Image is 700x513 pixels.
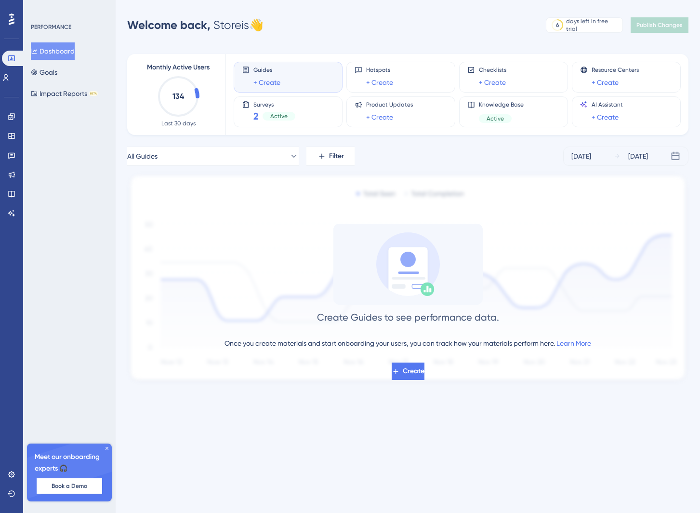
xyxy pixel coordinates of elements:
span: Checklists [479,66,506,74]
span: Active [270,112,288,120]
button: Create [392,363,424,380]
span: Guides [253,66,280,74]
span: Welcome back, [127,18,211,32]
div: [DATE] [628,150,648,162]
span: Create [403,365,424,377]
div: [DATE] [571,150,591,162]
div: BETA [89,91,98,96]
img: 1ec67ef948eb2d50f6bf237e9abc4f97.svg [127,174,688,384]
div: Once you create materials and start onboarding your users, you can track how your materials perfo... [225,337,591,349]
text: 134 [172,92,185,101]
div: days left in free trial [566,17,620,33]
a: + Create [366,111,393,123]
button: Book a Demo [37,478,102,494]
a: + Create [592,77,619,88]
div: Storeis 👋 [127,17,264,33]
span: Hotspots [366,66,393,74]
span: AI Assistant [592,101,623,108]
a: + Create [253,77,280,88]
button: All Guides [127,147,299,166]
a: + Create [479,77,506,88]
button: Impact ReportsBETA [31,85,98,102]
span: Meet our onboarding experts 🎧 [35,451,104,474]
span: Last 30 days [161,120,196,127]
div: PERFORMANCE [31,23,71,31]
button: Goals [31,64,57,81]
span: Book a Demo [52,482,87,490]
span: Product Updates [366,101,413,108]
span: Monthly Active Users [147,62,210,73]
span: Surveys [253,101,295,108]
button: Dashboard [31,42,75,60]
div: Create Guides to see performance data. [317,310,499,324]
a: Learn More [556,339,591,347]
span: Publish Changes [636,21,683,29]
span: Resource Centers [592,66,639,74]
div: 6 [556,21,559,29]
button: Filter [306,147,355,166]
span: 2 [253,109,259,123]
button: Publish Changes [631,17,688,33]
span: Active [487,115,504,122]
span: Filter [329,150,344,162]
span: All Guides [127,150,158,162]
a: + Create [366,77,393,88]
span: Knowledge Base [479,101,524,108]
a: + Create [592,111,619,123]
